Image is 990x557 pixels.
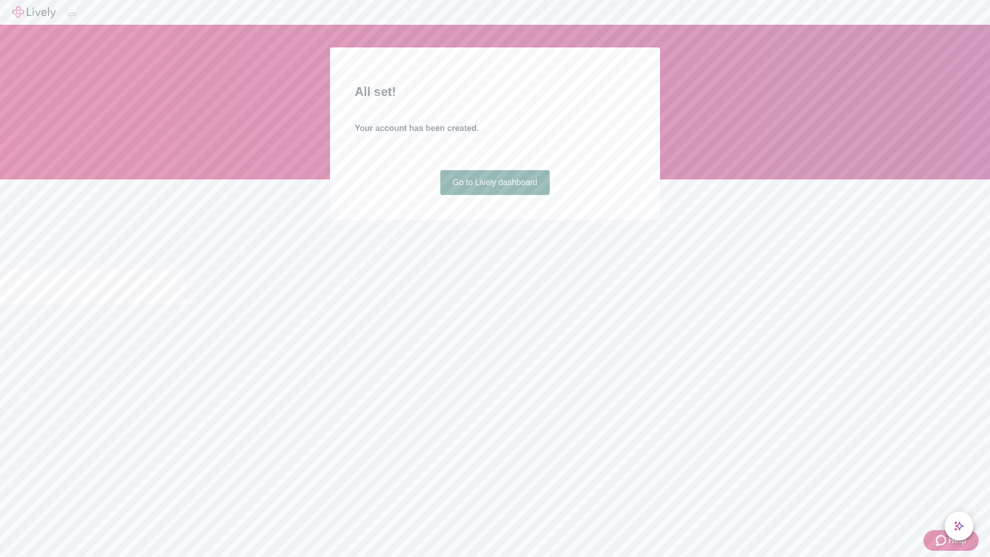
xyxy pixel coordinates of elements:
[68,13,76,16] button: Log out
[948,534,966,547] span: Help
[954,521,964,531] svg: Lively AI Assistant
[936,534,948,547] svg: Zendesk support icon
[355,83,635,101] h2: All set!
[923,530,979,551] button: Zendesk support iconHelp
[12,6,56,19] img: Lively
[355,122,635,135] h4: Your account has been created.
[440,170,550,195] a: Go to Lively dashboard
[945,512,973,540] button: chat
